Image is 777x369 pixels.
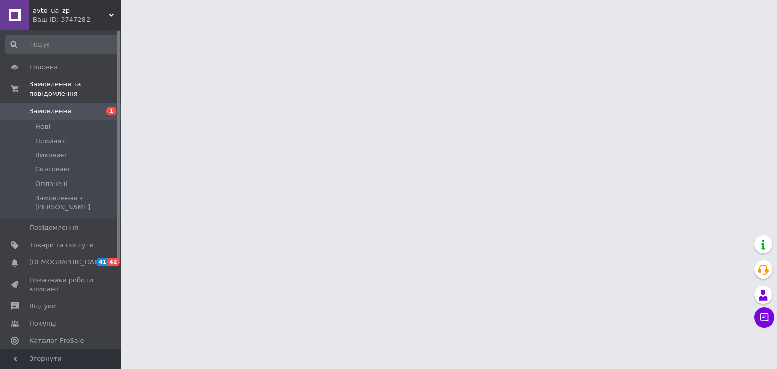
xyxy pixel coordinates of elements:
[35,122,50,131] span: Нові
[33,6,109,15] span: avto_ua_zp
[35,151,67,160] span: Виконані
[108,258,119,266] span: 42
[29,275,94,294] span: Показники роботи компанії
[29,63,58,72] span: Головна
[96,258,108,266] span: 41
[35,194,118,212] span: Замовлення з [PERSON_NAME]
[29,107,71,116] span: Замовлення
[5,35,119,54] input: Пошук
[754,307,774,328] button: Чат з покупцем
[29,258,104,267] span: [DEMOGRAPHIC_DATA]
[33,15,121,24] div: Ваш ID: 3747282
[29,80,121,98] span: Замовлення та повідомлення
[35,165,70,174] span: Скасовані
[29,223,78,233] span: Повідомлення
[35,136,67,146] span: Прийняті
[29,241,94,250] span: Товари та послуги
[29,336,84,345] span: Каталог ProSale
[106,107,116,115] span: 1
[35,179,67,189] span: Оплачені
[29,319,57,328] span: Покупці
[29,302,56,311] span: Відгуки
